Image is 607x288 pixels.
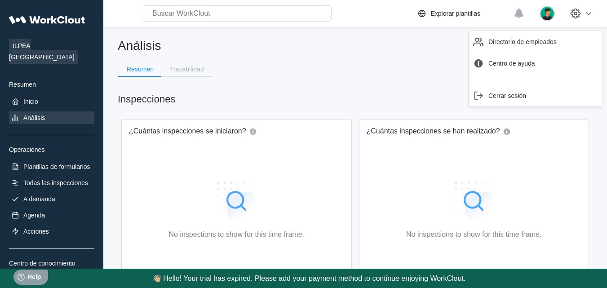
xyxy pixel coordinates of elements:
[23,114,45,121] div: Análisis
[9,177,94,189] a: Todas las inspecciones
[118,38,593,53] h2: Análisis
[9,209,94,222] a: Agenda
[367,127,500,137] h2: ¿Cuántas inspecciones se han realizado?
[416,8,510,19] a: Explorar plantillas
[143,5,332,22] input: Buscar WorkClout
[127,66,154,72] div: Resumen
[9,160,94,173] a: Plantillas de formularios
[9,260,94,267] div: Centro de conocimiento
[469,31,603,53] a: Directorio de empleados
[488,92,526,99] div: Cerrar sesión
[23,98,38,105] div: Inicio
[488,60,535,67] div: Centro de ayuda
[9,95,94,108] a: Inicio
[23,163,90,170] div: Plantillas de formularios
[540,6,555,21] img: user.png
[9,193,94,205] a: A demanda
[469,53,603,74] a: Centro de ayuda
[9,81,94,88] div: Resumen
[488,38,557,45] div: Directorio de empleados
[161,62,211,76] button: Trazabilidad
[129,127,246,137] h2: ¿Cuántas inspecciones se iniciaron?
[9,39,78,64] span: ILPEA [GEOGRAPHIC_DATA]
[23,212,45,219] div: Agenda
[23,195,55,203] div: A demanda
[118,62,161,76] button: Resumen
[23,228,49,235] div: Acciones
[406,230,541,239] div: No inspections to show for this time frame.
[170,66,204,72] div: Trazabilidad
[11,274,607,283] div: 👋🏼 Hello! Your trial has expired. Please add your payment method to continue enjoying WorkClout.
[23,179,88,186] div: Todas las inspecciones
[169,230,304,239] div: No inspections to show for this time frame.
[118,93,175,105] div: Inspecciones
[9,111,94,124] a: Análisis
[431,10,481,17] div: Explorar plantillas
[9,146,94,153] div: Operaciones
[9,225,94,238] a: Acciones
[469,85,603,106] a: Cerrar sesión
